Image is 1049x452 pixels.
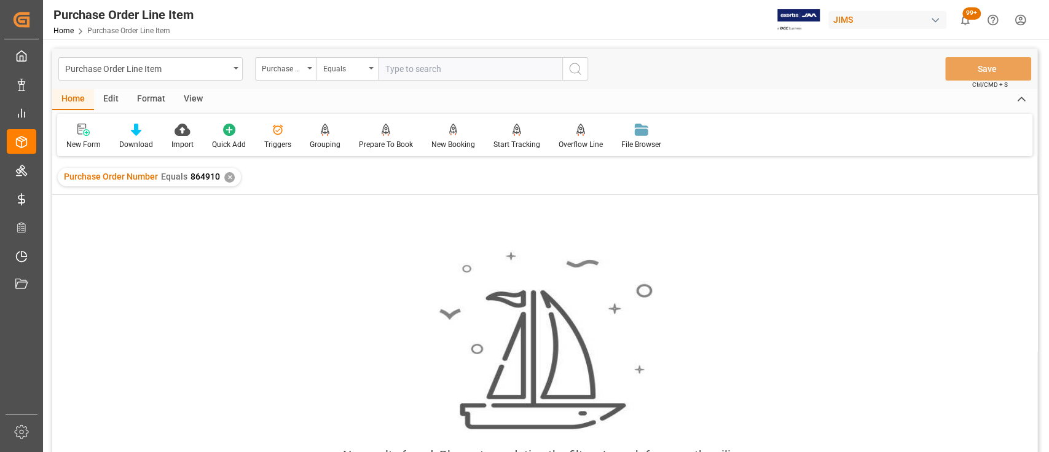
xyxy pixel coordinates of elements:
[264,139,291,150] div: Triggers
[58,57,243,81] button: open menu
[431,139,475,150] div: New Booking
[53,26,74,35] a: Home
[972,80,1008,89] span: Ctrl/CMD + S
[378,57,562,81] input: Type to search
[559,139,603,150] div: Overflow Line
[64,172,158,181] span: Purchase Order Number
[945,57,1031,81] button: Save
[493,139,540,150] div: Start Tracking
[66,139,101,150] div: New Form
[828,8,951,31] button: JIMS
[828,11,946,29] div: JIMS
[53,6,194,24] div: Purchase Order Line Item
[562,57,588,81] button: search button
[323,60,365,74] div: Equals
[65,60,229,76] div: Purchase Order Line Item
[310,139,340,150] div: Grouping
[171,139,194,150] div: Import
[175,89,212,110] div: View
[777,9,820,31] img: Exertis%20JAM%20-%20Email%20Logo.jpg_1722504956.jpg
[962,7,981,20] span: 99+
[191,172,220,181] span: 864910
[128,89,175,110] div: Format
[52,89,94,110] div: Home
[359,139,413,150] div: Prepare To Book
[255,57,316,81] button: open menu
[224,172,235,183] div: ✕
[262,60,304,74] div: Purchase Order Number
[951,6,979,34] button: show 100 new notifications
[161,172,187,181] span: Equals
[979,6,1007,34] button: Help Center
[119,139,153,150] div: Download
[212,139,246,150] div: Quick Add
[438,250,653,431] img: smooth_sailing.jpeg
[94,89,128,110] div: Edit
[316,57,378,81] button: open menu
[621,139,661,150] div: File Browser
